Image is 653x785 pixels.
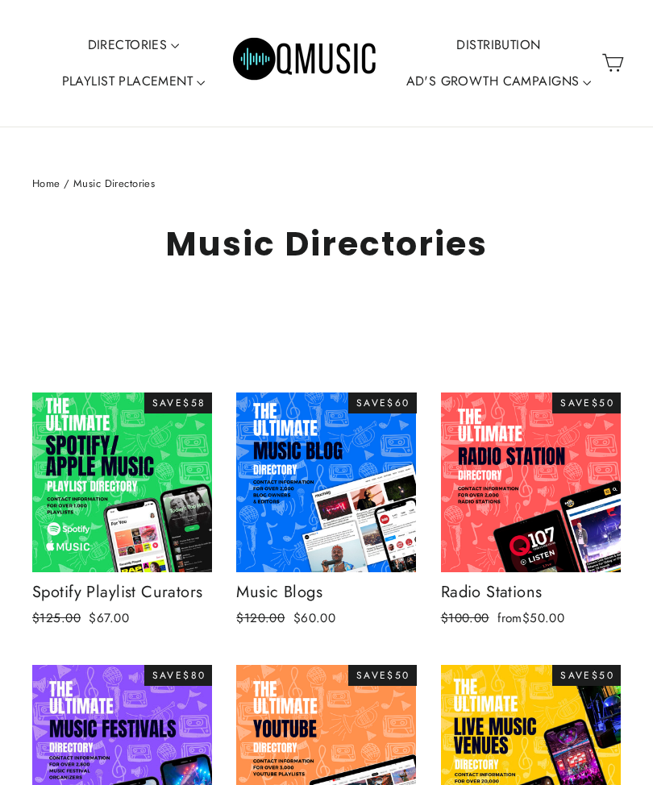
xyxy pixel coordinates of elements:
[32,224,621,264] h1: Music Directories
[81,27,186,64] a: DIRECTORIES
[32,176,60,191] a: Home
[441,392,621,633] a: Radio Stations $100.00 from$50.00
[400,63,598,100] a: AD'S GROWTH CAMPAIGNS
[236,609,285,627] span: $120.00
[32,392,212,633] a: spotify playlist curators Spotify Playlist Curators $125.00 $67.00
[293,609,336,627] span: $60.00
[64,176,69,191] span: /
[32,392,212,572] img: spotify playlist curators
[183,396,206,410] span: $58
[32,580,212,604] div: Spotify Playlist Curators
[144,392,213,413] div: Save
[522,609,565,627] span: $50.00
[348,665,417,686] div: Save
[73,176,155,191] span: Music Directories
[32,609,81,627] span: $125.00
[441,609,489,627] span: $100.00
[144,665,213,686] div: Save
[32,176,621,193] nav: breadcrumbs
[110,16,543,110] div: Primary
[236,392,416,633] a: Music Blogs $120.00 $60.00
[236,580,416,604] div: Music Blogs
[233,27,378,99] img: Q Music Promotions
[497,609,564,627] span: from
[89,609,129,627] span: $67.00
[592,396,614,410] span: $50
[552,665,621,686] div: Save
[183,668,206,683] span: $80
[552,392,621,413] div: Save
[450,27,547,64] a: DISTRIBUTION
[387,396,410,410] span: $60
[441,580,621,604] div: Radio Stations
[56,63,212,100] a: PLAYLIST PLACEMENT
[348,392,417,413] div: Save
[387,668,410,683] span: $50
[592,668,614,683] span: $50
